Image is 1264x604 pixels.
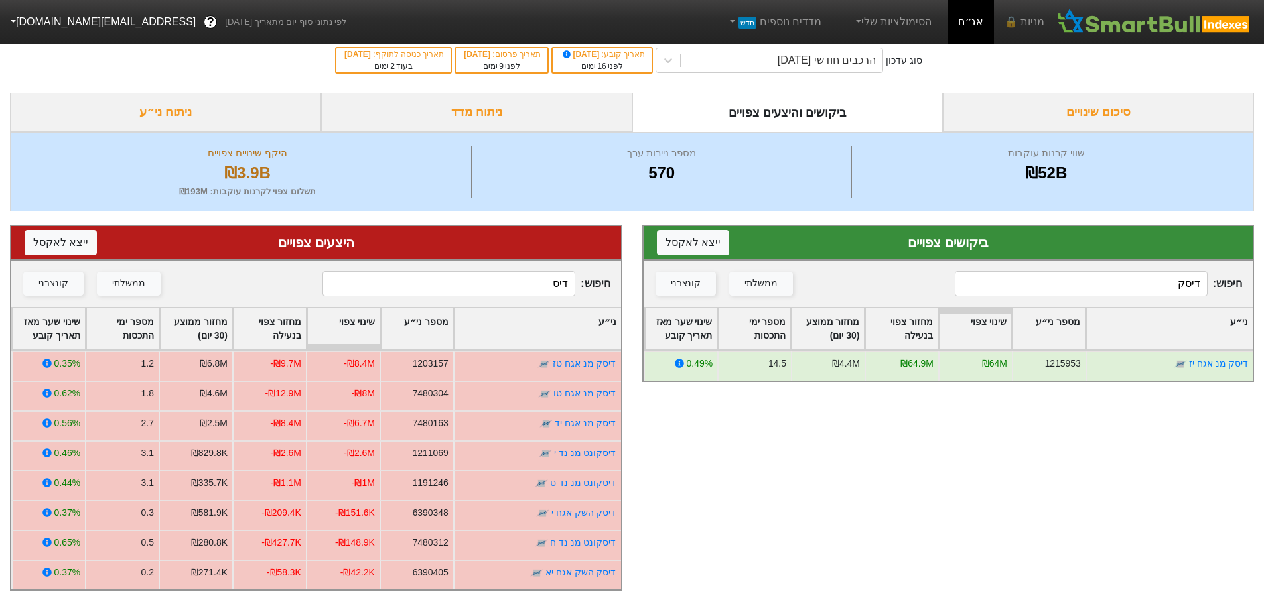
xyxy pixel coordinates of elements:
[54,476,80,490] div: 0.44%
[413,357,449,371] div: 1203157
[307,308,380,349] div: Toggle SortBy
[112,276,145,291] div: ממשלתי
[191,536,228,550] div: ₪280.8K
[54,566,80,579] div: 0.37%
[550,477,616,488] a: דיסקונט מנ נד ט
[744,276,778,291] div: ממשלתי
[1173,357,1186,371] img: tase link
[553,358,616,369] a: דיסק מנ אגח טז
[738,17,756,29] span: חדש
[413,416,449,430] div: 7480163
[343,60,444,72] div: בעוד ימים
[225,15,346,29] span: לפי נתוני סוף יום מתאריך [DATE]
[768,357,786,371] div: 14.5
[550,537,616,548] a: דיסקונט מנ נד ח
[645,308,717,349] div: Toggle SortBy
[25,230,97,255] button: ייצא לאקסל
[38,276,68,291] div: קונצרני
[656,272,716,296] button: קונצרני
[352,476,375,490] div: -₪1M
[464,50,492,59] span: [DATE]
[381,308,453,349] div: Toggle SortBy
[141,387,154,400] div: 1.8
[413,506,449,520] div: 6390348
[270,476,301,490] div: -₪1.1M
[270,416,301,430] div: -₪8.4M
[54,357,80,371] div: 0.35%
[141,446,154,460] div: 3.1
[191,566,228,579] div: ₪271.4K
[54,536,80,550] div: 0.65%
[390,62,395,71] span: 2
[1013,308,1085,349] div: Toggle SortBy
[267,566,301,579] div: -₪58.3K
[1044,357,1080,371] div: 1215953
[1086,308,1253,349] div: Toggle SortBy
[632,93,944,132] div: ביקושים והיצעים צפויים
[561,50,602,59] span: [DATE]
[234,308,306,349] div: Toggle SortBy
[537,357,551,371] img: tase link
[352,387,375,400] div: -₪8M
[900,357,934,371] div: ₪64.9M
[86,308,159,349] div: Toggle SortBy
[719,308,791,349] div: Toggle SortBy
[13,308,85,349] div: Toggle SortBy
[551,507,616,518] a: דיסק השק אגח י
[27,161,468,185] div: ₪3.9B
[499,62,504,71] span: 9
[475,161,849,185] div: 570
[855,146,1237,161] div: שווי קרנות עוקבות
[265,387,301,400] div: -₪12.9M
[97,272,161,296] button: ממשלתי
[657,233,1240,253] div: ביקושים צפויים
[721,9,827,35] a: מדדים נוספיםחדש
[475,146,849,161] div: מספר ניירות ערך
[344,50,373,59] span: [DATE]
[10,93,321,132] div: ניתוח ני״ע
[160,308,232,349] div: Toggle SortBy
[981,357,1007,371] div: ₪64M
[141,357,154,371] div: 1.2
[54,387,80,400] div: 0.62%
[729,272,793,296] button: ממשלתי
[686,357,712,371] div: 0.49%
[455,308,621,349] div: Toggle SortBy
[555,418,616,428] a: דיסק מנ אגח יד
[597,62,606,71] span: 16
[343,48,444,60] div: תאריך כניסה לתוקף :
[54,506,80,520] div: 0.37%
[191,506,228,520] div: ₪581.9K
[554,448,616,458] a: דיסקונט מנ נד י
[1188,358,1248,369] a: דיסק מנ אגח יז
[322,271,575,296] input: 473 רשומות...
[559,48,645,60] div: תאריך קובע :
[321,93,632,132] div: ניתוח מדד
[344,446,375,460] div: -₪2.6M
[344,357,375,371] div: -₪8.4M
[792,308,864,349] div: Toggle SortBy
[200,416,228,430] div: ₪2.5M
[865,308,938,349] div: Toggle SortBy
[27,146,468,161] div: היקף שינויים צפויים
[200,387,228,400] div: ₪4.6M
[54,416,80,430] div: 0.56%
[671,276,701,291] div: קונצרני
[559,60,645,72] div: לפני ימים
[538,387,551,400] img: tase link
[25,233,608,253] div: היצעים צפויים
[413,387,449,400] div: 7480304
[23,272,84,296] button: קונצרני
[657,230,729,255] button: ייצא לאקסל
[141,506,154,520] div: 0.3
[955,271,1208,296] input: 97 רשומות...
[413,446,449,460] div: 1211069
[322,271,610,296] span: חיפוש :
[200,357,228,371] div: ₪6.8M
[535,536,548,550] img: tase link
[413,476,449,490] div: 1191246
[553,388,616,398] a: דיסק מנ אגח טו
[955,271,1242,296] span: חיפוש :
[943,93,1254,132] div: סיכום שינויים
[141,416,154,430] div: 2.7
